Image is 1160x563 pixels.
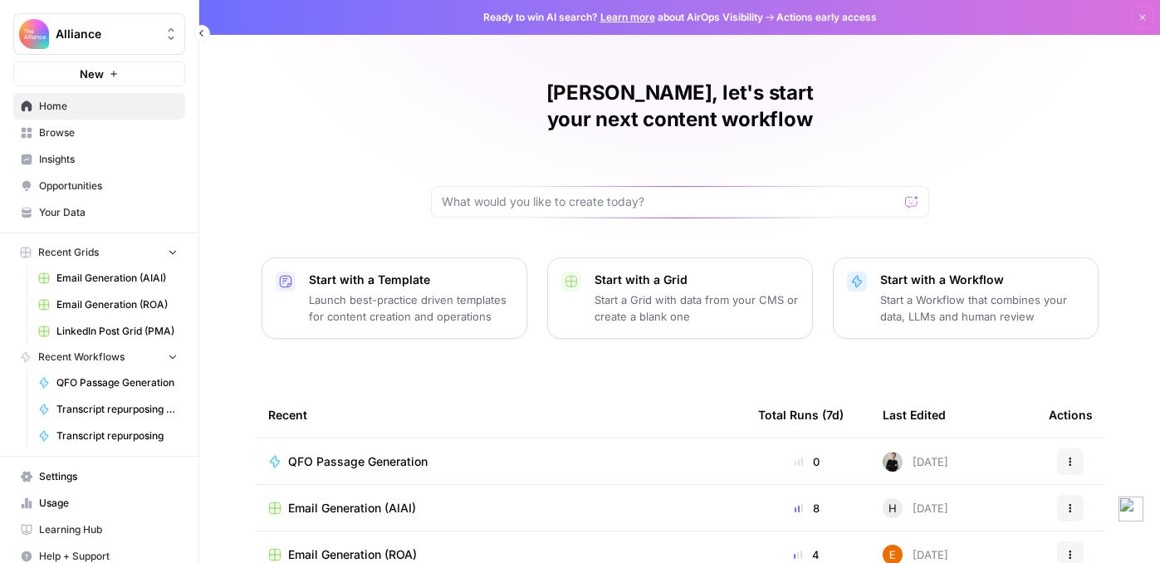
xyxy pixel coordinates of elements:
span: Email Generation (ROA) [56,297,178,312]
a: QFO Passage Generation [31,370,185,396]
span: Usage [39,496,178,511]
span: Settings [39,469,178,484]
p: Start a Grid with data from your CMS or create a blank one [595,291,799,325]
a: Learn more [600,11,655,23]
button: Recent Grids [13,240,185,265]
a: Email Generation (ROA) [31,291,185,318]
span: Your Data [39,205,178,220]
span: Email Generation (ROA) [288,546,417,563]
p: Start with a Template [309,272,513,288]
span: Opportunities [39,179,178,193]
div: Total Runs (7d) [758,392,844,438]
span: Email Generation (AIAI) [56,271,178,286]
a: Email Generation (ROA) [268,546,732,563]
div: [DATE] [883,452,948,472]
a: Transcript repurposing (report article fork) [31,396,185,423]
span: QFO Passage Generation [288,453,428,470]
div: [DATE] [883,498,948,518]
span: QFO Passage Generation [56,375,178,390]
p: Launch best-practice driven templates for content creation and operations [309,291,513,325]
span: Transcript repurposing (report article fork) [56,402,178,417]
button: New [13,61,185,86]
a: Transcript repurposing [31,423,185,449]
button: Workspace: Alliance [13,13,185,55]
a: Opportunities [13,173,185,199]
span: Alliance [56,26,156,42]
a: Insights [13,146,185,173]
div: 0 [758,453,856,470]
span: Learning Hub [39,522,178,537]
a: Settings [13,463,185,490]
h1: [PERSON_NAME], let's start your next content workflow [431,80,929,133]
a: Email Generation (AIAI) [31,265,185,291]
div: Recent [268,392,732,438]
span: Transcript repurposing [56,428,178,443]
a: Usage [13,490,185,516]
p: Start with a Grid [595,272,799,288]
button: Start with a GridStart a Grid with data from your CMS or create a blank one [547,257,813,339]
a: Your Data [13,199,185,226]
div: 4 [758,546,856,563]
span: Actions early access [776,10,877,25]
a: QFO Passage Generation [268,453,732,470]
a: Home [13,93,185,120]
span: LinkedIn Post Grid (PMA) [56,324,178,339]
p: Start with a Workflow [880,272,1084,288]
a: Browse [13,120,185,146]
div: Last Edited [883,392,946,438]
div: 8 [758,500,856,516]
button: Recent Workflows [13,345,185,370]
span: Home [39,99,178,114]
button: Start with a TemplateLaunch best-practice driven templates for content creation and operations [262,257,527,339]
span: Browse [39,125,178,140]
span: New [80,66,104,82]
span: Insights [39,152,178,167]
img: Alliance Logo [19,19,49,49]
span: H [888,500,897,516]
a: Learning Hub [13,516,185,543]
span: Recent Workflows [38,350,125,365]
button: Start with a WorkflowStart a Workflow that combines your data, LLMs and human review [833,257,1099,339]
span: Recent Grids [38,245,99,260]
img: rzyuksnmva7rad5cmpd7k6b2ndco [883,452,903,472]
input: What would you like to create today? [442,193,898,210]
span: Ready to win AI search? about AirOps Visibility [483,10,763,25]
span: Email Generation (AIAI) [288,500,416,516]
p: Start a Workflow that combines your data, LLMs and human review [880,291,1084,325]
a: LinkedIn Post Grid (PMA) [31,318,185,345]
a: Email Generation (AIAI) [268,500,732,516]
div: Actions [1049,392,1093,438]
